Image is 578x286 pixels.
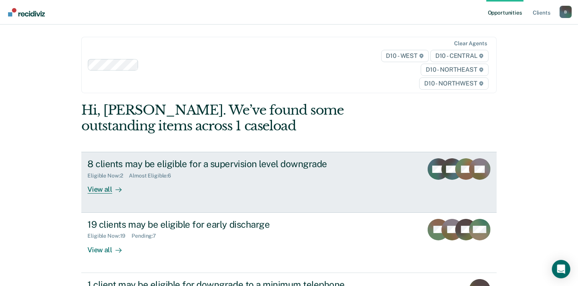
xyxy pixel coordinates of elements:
[87,158,357,169] div: 8 clients may be eligible for a supervision level downgrade
[8,8,45,16] img: Recidiviz
[454,40,487,47] div: Clear agents
[129,173,177,179] div: Almost Eligible : 6
[560,6,572,18] button: Profile dropdown button
[560,6,572,18] div: B
[87,239,130,254] div: View all
[87,173,129,179] div: Eligible Now : 2
[132,233,162,239] div: Pending : 7
[430,50,489,62] span: D10 - CENTRAL
[81,102,413,134] div: Hi, [PERSON_NAME]. We’ve found some outstanding items across 1 caseload
[421,64,488,76] span: D10 - NORTHEAST
[381,50,429,62] span: D10 - WEST
[87,233,132,239] div: Eligible Now : 19
[87,179,130,194] div: View all
[552,260,570,278] div: Open Intercom Messenger
[81,213,496,273] a: 19 clients may be eligible for early dischargeEligible Now:19Pending:7View all
[419,77,488,90] span: D10 - NORTHWEST
[87,219,357,230] div: 19 clients may be eligible for early discharge
[81,152,496,212] a: 8 clients may be eligible for a supervision level downgradeEligible Now:2Almost Eligible:6View all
